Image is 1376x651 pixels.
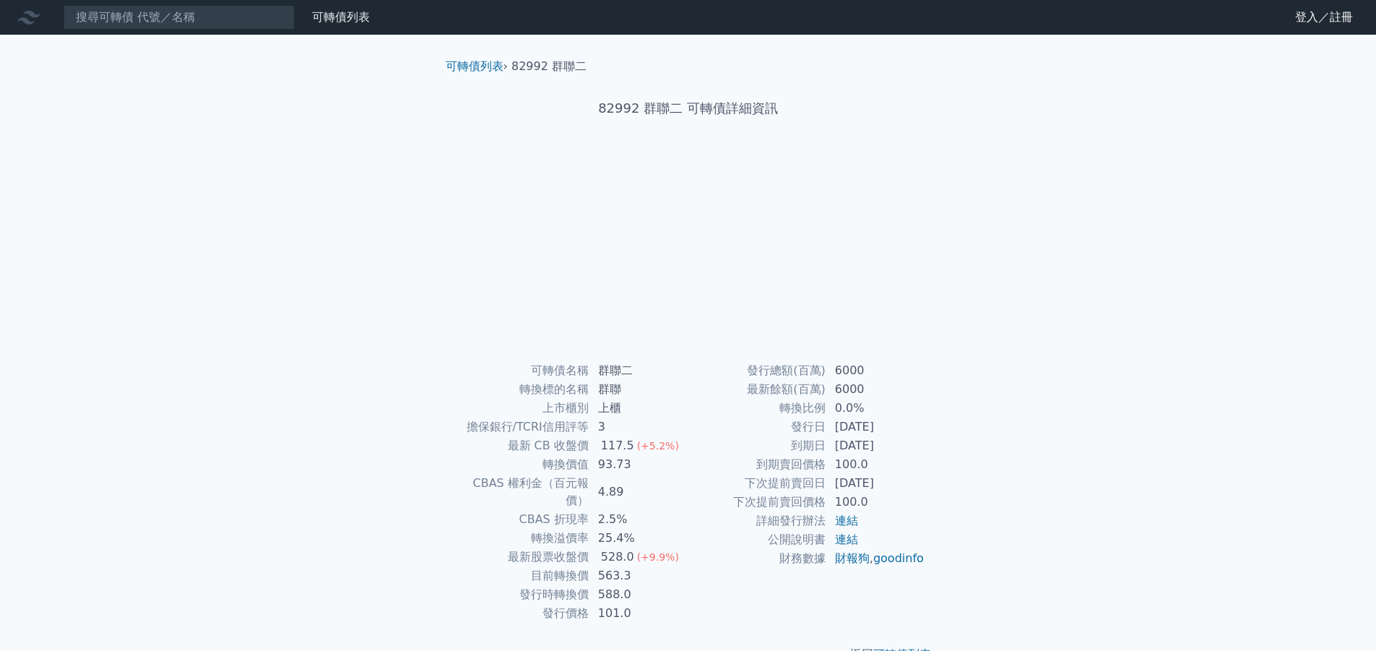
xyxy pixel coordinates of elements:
input: 搜尋可轉債 代號／名稱 [64,5,295,30]
td: 轉換價值 [451,455,589,474]
td: 588.0 [589,585,688,604]
td: 100.0 [826,493,925,512]
a: 連結 [835,514,858,527]
td: [DATE] [826,474,925,493]
td: 發行日 [688,418,826,436]
div: 117.5 [598,437,637,454]
td: 6000 [826,361,925,380]
td: 4.89 [589,474,688,510]
td: 轉換標的名稱 [451,380,589,399]
td: CBAS 權利金（百元報價） [451,474,589,510]
span: (+5.2%) [637,440,679,452]
td: 0.0% [826,399,925,418]
td: 101.0 [589,604,688,623]
td: 可轉債名稱 [451,361,589,380]
td: 上市櫃別 [451,399,589,418]
td: CBAS 折現率 [451,510,589,529]
td: 上櫃 [589,399,688,418]
td: 群聯二 [589,361,688,380]
td: 最新餘額(百萬) [688,380,826,399]
td: 財務數據 [688,549,826,568]
td: 發行價格 [451,604,589,623]
td: 到期賣回價格 [688,455,826,474]
li: › [446,58,508,75]
td: 下次提前賣回價格 [688,493,826,512]
td: [DATE] [826,418,925,436]
a: 登入／註冊 [1284,6,1364,29]
td: 最新股票收盤價 [451,548,589,566]
td: 詳細發行辦法 [688,512,826,530]
td: 563.3 [589,566,688,585]
td: [DATE] [826,436,925,455]
td: 公開說明書 [688,530,826,549]
td: 轉換溢價率 [451,529,589,548]
td: 發行時轉換價 [451,585,589,604]
td: 到期日 [688,436,826,455]
a: 連結 [835,533,858,546]
a: 可轉債列表 [312,10,370,24]
td: 25.4% [589,529,688,548]
td: 3 [589,418,688,436]
td: 目前轉換價 [451,566,589,585]
td: 100.0 [826,455,925,474]
td: 下次提前賣回日 [688,474,826,493]
div: 528.0 [598,548,637,566]
td: 6000 [826,380,925,399]
td: 轉換比例 [688,399,826,418]
h1: 82992 群聯二 可轉債詳細資訊 [434,98,943,118]
td: 2.5% [589,510,688,529]
td: 93.73 [589,455,688,474]
span: (+9.9%) [637,551,679,563]
a: goodinfo [873,551,924,565]
td: 群聯 [589,380,688,399]
li: 82992 群聯二 [511,58,587,75]
td: , [826,549,925,568]
td: 發行總額(百萬) [688,361,826,380]
td: 最新 CB 收盤價 [451,436,589,455]
a: 可轉債列表 [446,59,503,73]
a: 財報狗 [835,551,870,565]
td: 擔保銀行/TCRI信用評等 [451,418,589,436]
